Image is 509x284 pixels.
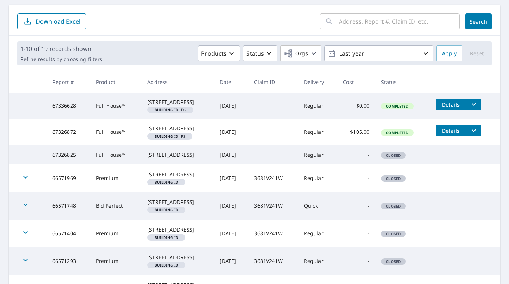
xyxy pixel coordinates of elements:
td: $0.00 [337,93,375,119]
span: Details [440,101,462,108]
th: Report # [47,71,90,93]
button: filesDropdownBtn-67336628 [466,99,481,110]
td: 3681V241W [248,164,298,192]
td: Bid Perfect [90,192,142,220]
p: 1-10 of 19 records shown [20,44,102,53]
td: - [337,164,375,192]
td: Regular [298,145,337,164]
td: Full House™ [90,119,142,145]
span: Apply [442,49,457,58]
td: [DATE] [214,145,248,164]
th: Claim ID [248,71,298,93]
td: 66571969 [47,164,90,192]
p: Status [246,49,264,58]
button: Orgs [280,45,321,61]
em: Building ID [155,236,178,239]
td: Regular [298,164,337,192]
td: [DATE] [214,220,248,247]
td: 66571293 [47,247,90,275]
button: Products [198,45,240,61]
td: Full House™ [90,93,142,119]
p: Refine results by choosing filters [20,56,102,63]
div: [STREET_ADDRESS] [147,125,208,132]
td: Premium [90,164,142,192]
td: 66571404 [47,220,90,247]
button: filesDropdownBtn-67326872 [466,125,481,136]
input: Address, Report #, Claim ID, etc. [339,11,460,32]
td: 67326825 [47,145,90,164]
td: [DATE] [214,119,248,145]
div: [STREET_ADDRESS] [147,99,208,106]
td: - [337,247,375,275]
th: Product [90,71,142,93]
span: Closed [382,153,405,158]
td: Regular [298,93,337,119]
th: Address [141,71,214,93]
em: Building ID [155,208,178,212]
span: Closed [382,204,405,209]
td: Regular [298,247,337,275]
td: [DATE] [214,247,248,275]
td: Premium [90,247,142,275]
th: Status [375,71,430,93]
td: Regular [298,220,337,247]
em: Building ID [155,180,178,184]
span: Completed [382,104,413,109]
button: Search [465,13,492,29]
div: [STREET_ADDRESS] [147,254,208,261]
td: [DATE] [214,164,248,192]
span: Closed [382,259,405,264]
p: Last year [336,47,421,60]
button: Download Excel [17,13,86,29]
td: Premium [90,220,142,247]
button: Status [243,45,277,61]
td: - [337,192,375,220]
p: Products [201,49,227,58]
td: - [337,220,375,247]
p: Download Excel [36,17,80,25]
div: [STREET_ADDRESS] [147,151,208,159]
td: 67336628 [47,93,90,119]
div: [STREET_ADDRESS] [147,226,208,233]
div: [STREET_ADDRESS] [147,171,208,178]
span: PS [150,135,189,138]
span: DG [150,108,191,112]
td: Regular [298,119,337,145]
td: Full House™ [90,145,142,164]
td: 66571748 [47,192,90,220]
span: Closed [382,231,405,236]
span: Orgs [284,49,308,58]
button: Apply [436,45,462,61]
td: Quick [298,192,337,220]
button: detailsBtn-67326872 [436,125,466,136]
button: detailsBtn-67336628 [436,99,466,110]
td: - [337,145,375,164]
td: 3681V241W [248,192,298,220]
td: [DATE] [214,93,248,119]
td: $105.00 [337,119,375,145]
div: [STREET_ADDRESS] [147,199,208,206]
th: Cost [337,71,375,93]
span: Search [471,18,486,25]
button: Last year [324,45,433,61]
td: [DATE] [214,192,248,220]
span: Details [440,127,462,134]
th: Delivery [298,71,337,93]
span: Completed [382,130,413,135]
td: 3681V241W [248,220,298,247]
em: Building ID [155,263,178,267]
em: Building ID [155,108,178,112]
span: Closed [382,176,405,181]
th: Date [214,71,248,93]
td: 67326872 [47,119,90,145]
td: 3681V241W [248,247,298,275]
em: Building ID [155,135,178,138]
